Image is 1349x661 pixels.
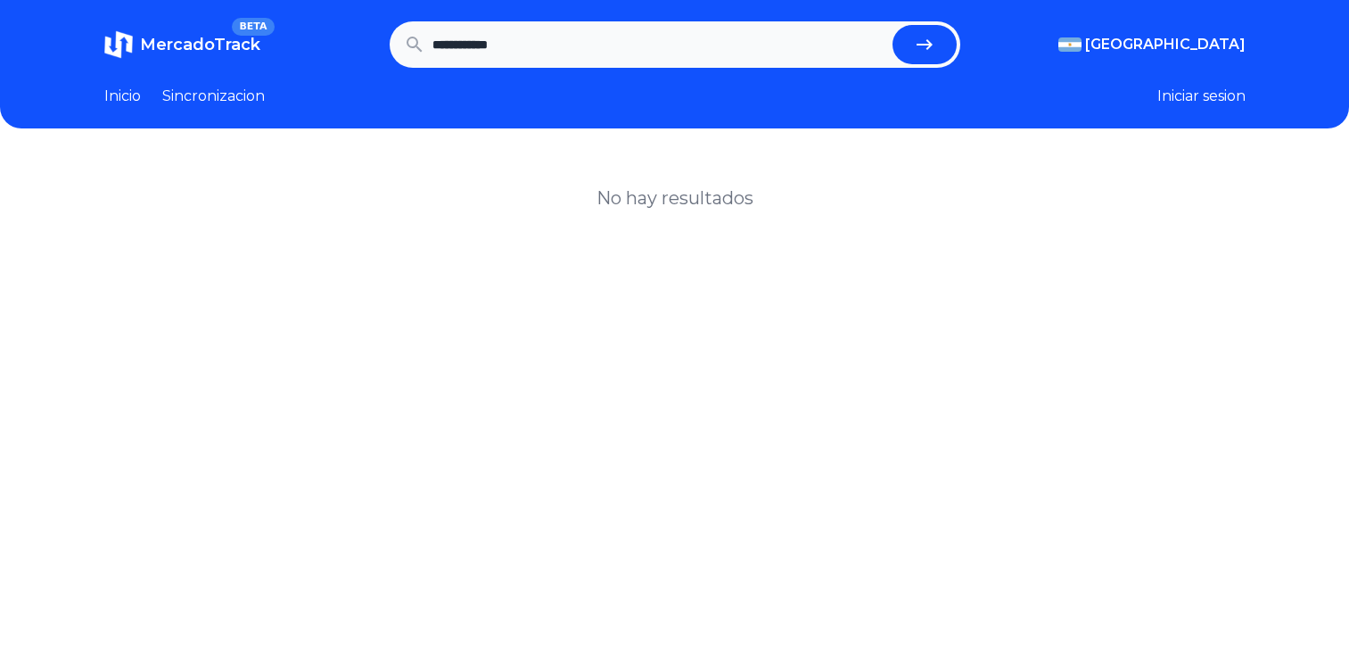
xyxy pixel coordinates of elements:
a: Sincronizacion [162,86,265,107]
span: [GEOGRAPHIC_DATA] [1085,34,1246,55]
button: [GEOGRAPHIC_DATA] [1058,34,1246,55]
a: Inicio [104,86,141,107]
img: Argentina [1058,37,1082,52]
img: MercadoTrack [104,30,133,59]
h1: No hay resultados [596,186,753,211]
a: MercadoTrackBETA [104,30,260,59]
span: BETA [232,18,274,36]
span: MercadoTrack [140,35,260,54]
button: Iniciar sesion [1157,86,1246,107]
